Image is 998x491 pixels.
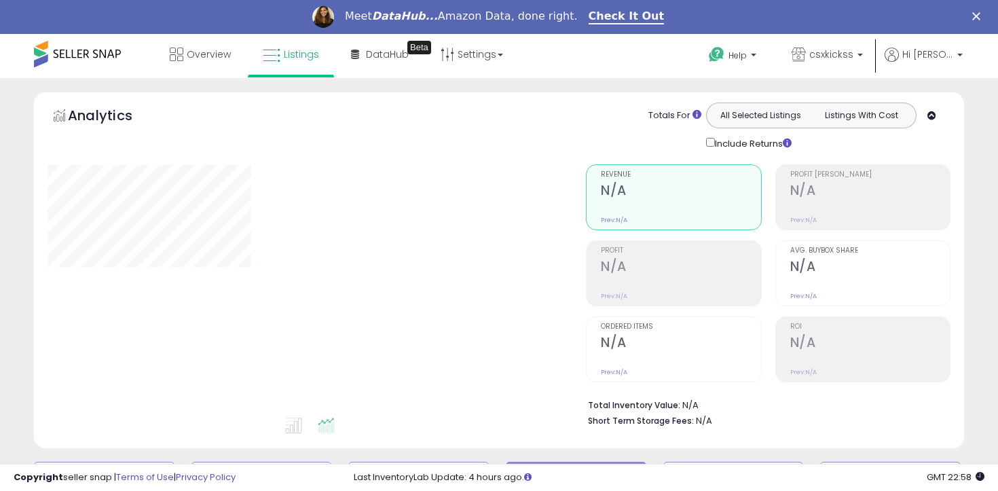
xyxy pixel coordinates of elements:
a: Check It Out [589,10,665,24]
li: N/A [588,396,940,412]
span: DataHub [366,48,409,61]
small: Prev: N/A [601,216,627,224]
div: Include Returns [696,135,808,151]
span: Overview [187,48,231,61]
h2: N/A [790,183,950,201]
h2: N/A [601,183,760,201]
button: BB Drop in 7d [348,462,489,489]
a: DataHub [341,34,419,75]
button: All Selected Listings [710,107,811,124]
a: Overview [160,34,241,75]
span: 2025-09-16 22:58 GMT [927,471,984,484]
a: Privacy Policy [176,471,236,484]
span: Ordered Items [601,323,760,331]
a: csxkickss [781,34,873,78]
h5: Analytics [68,106,159,128]
a: Listings [253,34,329,75]
small: Prev: N/A [601,368,627,376]
h2: N/A [601,335,760,353]
small: Prev: N/A [790,368,817,376]
span: Hi [PERSON_NAME] [902,48,953,61]
i: DataHub... [372,10,438,22]
span: Help [728,50,747,61]
button: Default [34,462,174,489]
i: Get Help [708,46,725,63]
b: Total Inventory Value: [588,399,680,411]
small: Prev: N/A [790,292,817,300]
h2: N/A [601,259,760,277]
strong: Copyright [14,471,63,484]
small: Prev: N/A [601,292,627,300]
button: Non Competitive [820,462,961,489]
button: Inventory Age [191,462,332,489]
span: csxkickss [809,48,853,61]
h2: N/A [790,259,950,277]
a: Settings [430,34,513,75]
a: Hi [PERSON_NAME] [885,48,963,78]
span: Listings [284,48,319,61]
button: Listings With Cost [811,107,912,124]
img: Profile image for Georgie [312,6,334,28]
button: BB Price Below Min [663,462,804,489]
div: Last InventoryLab Update: 4 hours ago. [354,471,985,484]
div: Totals For [648,109,701,122]
span: ROI [790,323,950,331]
i: Click here to read more about un-synced listings. [524,473,532,481]
span: Profit [PERSON_NAME] [790,171,950,179]
a: Help [698,36,770,78]
div: Meet Amazon Data, done right. [345,10,578,23]
small: Prev: N/A [790,216,817,224]
div: Close [972,12,986,20]
h2: N/A [790,335,950,353]
span: Profit [601,247,760,255]
div: seller snap | | [14,471,236,484]
button: Needs to Reprice [506,462,646,489]
span: Revenue [601,171,760,179]
a: Terms of Use [116,471,174,484]
span: Avg. Buybox Share [790,247,950,255]
b: Short Term Storage Fees: [588,415,694,426]
div: Tooltip anchor [407,41,431,54]
span: N/A [696,414,712,427]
